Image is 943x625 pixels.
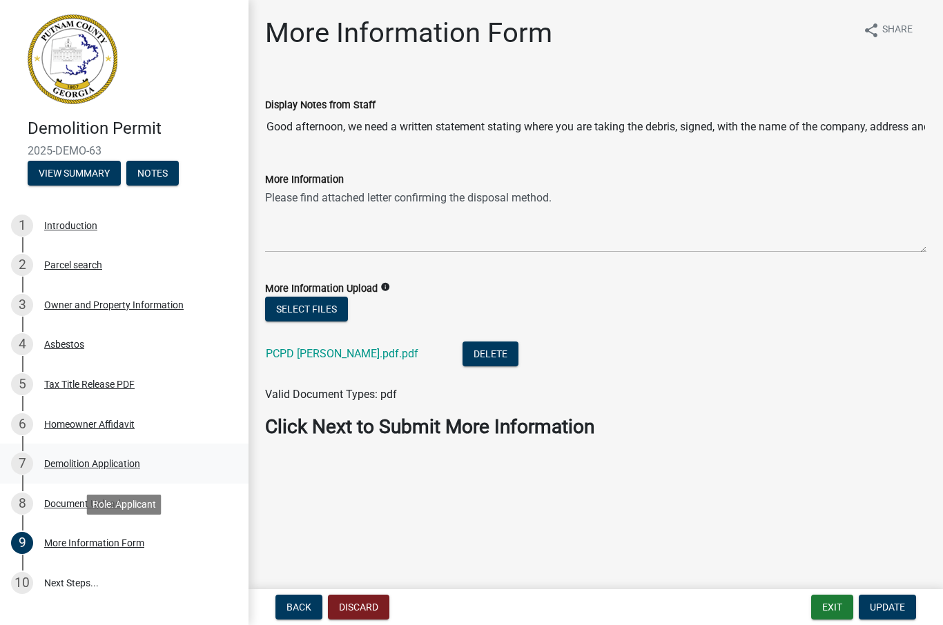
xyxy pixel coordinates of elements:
[265,101,376,110] label: Display Notes from Staff
[44,379,135,389] div: Tax Title Release PDF
[28,144,221,157] span: 2025-DEMO-63
[275,595,322,619] button: Back
[328,595,389,619] button: Discard
[265,175,344,185] label: More Information
[265,415,594,438] strong: Click Next to Submit More Information
[859,595,916,619] button: Update
[11,294,33,316] div: 3
[44,459,140,468] div: Demolition Application
[463,341,518,366] button: Delete
[44,499,121,508] div: Document Upload
[126,168,179,179] wm-modal-confirm: Notes
[44,419,135,429] div: Homeowner Affidavit
[11,333,33,355] div: 4
[870,602,905,613] span: Update
[265,284,378,294] label: More Information Upload
[266,347,418,360] a: PCPD [PERSON_NAME].pdf.pdf
[28,119,237,139] h4: Demolition Permit
[44,538,144,548] div: More Information Form
[11,215,33,237] div: 1
[265,17,552,50] h1: More Information Form
[11,453,33,475] div: 7
[882,22,913,39] span: Share
[11,254,33,276] div: 2
[852,17,924,43] button: shareShare
[44,339,84,349] div: Asbestos
[87,495,162,515] div: Role: Applicant
[28,14,117,104] img: Putnam County, Georgia
[463,348,518,361] wm-modal-confirm: Delete Document
[863,22,879,39] i: share
[11,373,33,395] div: 5
[811,595,853,619] button: Exit
[44,221,97,230] div: Introduction
[11,413,33,435] div: 6
[265,388,397,401] span: Valid Document Types: pdf
[11,532,33,554] div: 9
[44,260,102,270] div: Parcel search
[126,161,179,186] button: Notes
[286,602,311,613] span: Back
[44,300,184,310] div: Owner and Property Information
[11,572,33,594] div: 10
[28,168,121,179] wm-modal-confirm: Summary
[380,282,390,292] i: info
[265,297,348,321] button: Select files
[28,161,121,186] button: View Summary
[11,493,33,515] div: 8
